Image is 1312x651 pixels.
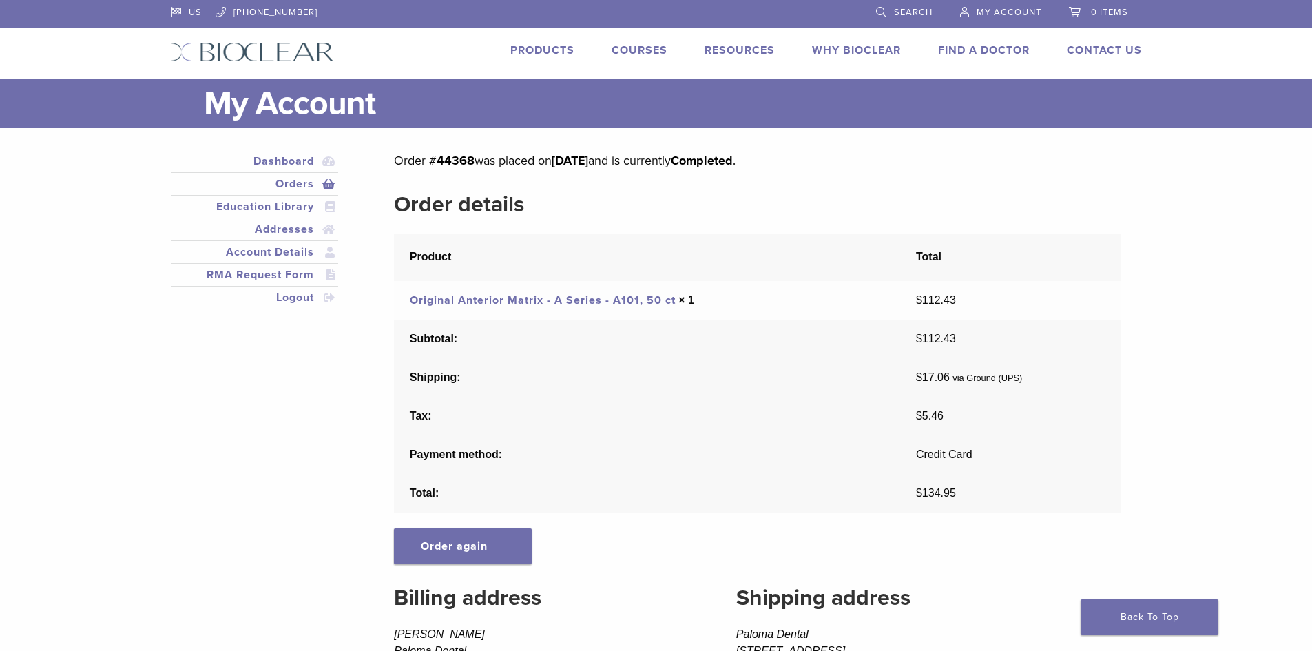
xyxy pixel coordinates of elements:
[916,333,956,344] span: 112.43
[394,474,900,513] th: Total:
[394,234,900,281] th: Product
[204,79,1142,128] h1: My Account
[894,7,933,18] span: Search
[510,43,574,57] a: Products
[736,581,1121,614] h2: Shipping address
[394,435,900,474] th: Payment method:
[394,528,532,564] a: Order again
[952,373,1022,383] small: via Ground (UPS)
[394,188,1121,221] h2: Order details
[671,153,733,168] mark: Completed
[916,371,922,383] span: $
[1067,43,1142,57] a: Contact Us
[977,7,1041,18] span: My Account
[812,43,901,57] a: Why Bioclear
[916,410,944,422] span: 5.46
[394,397,900,435] th: Tax:
[394,320,900,358] th: Subtotal:
[916,487,956,499] span: 134.95
[938,43,1030,57] a: Find A Doctor
[916,294,922,306] span: $
[410,293,676,307] a: Original Anterior Matrix - A Series - A101, 50 ct
[174,198,336,215] a: Education Library
[174,153,336,169] a: Dashboard
[678,294,694,306] strong: × 1
[900,435,1121,474] td: Credit Card
[916,294,956,306] bdi: 112.43
[394,150,1121,171] p: Order # was placed on and is currently .
[394,581,694,614] h2: Billing address
[916,410,922,422] span: $
[394,358,900,397] th: Shipping:
[916,333,922,344] span: $
[174,244,336,260] a: Account Details
[174,289,336,306] a: Logout
[174,176,336,192] a: Orders
[705,43,775,57] a: Resources
[916,487,922,499] span: $
[552,153,588,168] mark: [DATE]
[900,234,1121,281] th: Total
[1091,7,1128,18] span: 0 items
[174,267,336,283] a: RMA Request Form
[916,371,950,383] span: 17.06
[171,150,339,326] nav: Account pages
[437,153,475,168] mark: 44368
[174,221,336,238] a: Addresses
[1081,599,1218,635] a: Back To Top
[171,42,334,62] img: Bioclear
[612,43,667,57] a: Courses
